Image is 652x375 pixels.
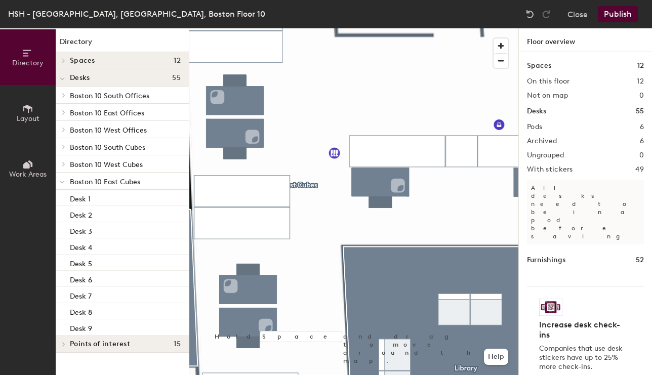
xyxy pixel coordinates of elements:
[635,165,644,174] h2: 49
[636,255,644,266] h1: 52
[527,180,644,244] p: All desks need to be in a pod before saving
[70,305,92,317] p: Desk 8
[527,106,546,117] h1: Desks
[539,299,562,316] img: Sticker logo
[70,208,92,220] p: Desk 2
[598,6,638,22] button: Publish
[484,349,508,365] button: Help
[527,151,564,159] h2: Ungrouped
[527,165,573,174] h2: With stickers
[70,240,92,252] p: Desk 4
[539,344,626,371] p: Companies that use desk stickers have up to 25% more check-ins.
[70,257,92,268] p: Desk 5
[527,137,557,145] h2: Archived
[541,9,551,19] img: Redo
[637,60,644,71] h1: 12
[539,320,626,340] h4: Increase desk check-ins
[525,9,535,19] img: Undo
[70,321,92,333] p: Desk 9
[70,273,92,284] p: Desk 6
[519,28,652,52] h1: Floor overview
[56,36,189,52] h1: Directory
[70,126,147,135] span: Boston 10 West Offices
[636,106,644,117] h1: 55
[12,59,44,67] span: Directory
[639,151,644,159] h2: 0
[70,57,95,65] span: Spaces
[527,255,565,266] h1: Furnishings
[70,74,90,82] span: Desks
[70,92,149,100] span: Boston 10 South Offices
[640,137,644,145] h2: 6
[70,224,92,236] p: Desk 3
[527,123,542,131] h2: Pods
[70,160,143,169] span: Boston 10 West Cubes
[9,170,47,179] span: Work Areas
[174,57,181,65] span: 12
[70,109,144,117] span: Boston 10 East Offices
[639,92,644,100] h2: 0
[527,92,568,100] h2: Not on map
[17,114,39,123] span: Layout
[70,192,91,203] p: Desk 1
[640,123,644,131] h2: 6
[567,6,588,22] button: Close
[70,143,145,152] span: Boston 10 South Cubes
[8,8,265,20] div: HSH - [GEOGRAPHIC_DATA], [GEOGRAPHIC_DATA], Boston Floor 10
[172,74,181,82] span: 55
[637,77,644,86] h2: 12
[70,178,140,186] span: Boston 10 East Cubes
[174,340,181,348] span: 15
[527,77,570,86] h2: On this floor
[527,60,551,71] h1: Spaces
[70,340,130,348] span: Points of interest
[70,289,92,301] p: Desk 7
